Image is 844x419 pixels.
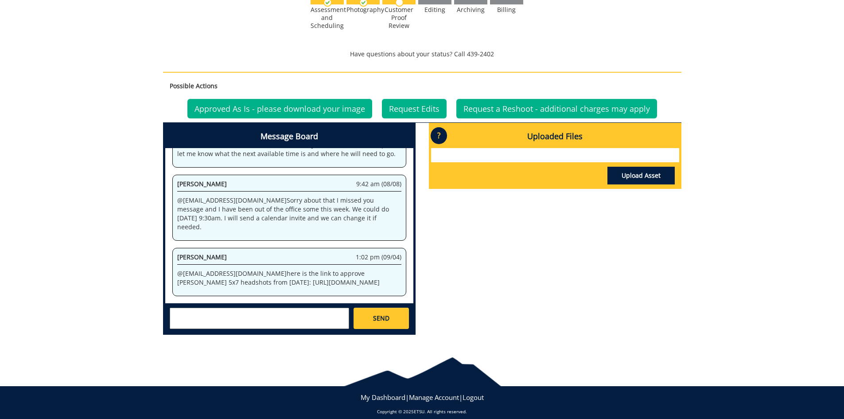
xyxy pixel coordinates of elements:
a: Request a Reshoot - additional charges may apply [456,99,657,118]
p: @ [EMAIL_ADDRESS][DOMAIN_NAME] obviously [DATE] didn't work so please let me know what the next a... [177,141,401,158]
a: Approved As Is - please download your image [187,99,372,118]
a: Request Edits [382,99,447,118]
textarea: messageToSend [170,308,349,329]
a: Upload Asset [607,167,675,184]
div: Editing [418,6,451,14]
span: 1:02 pm (09/04) [356,253,401,262]
p: @ [EMAIL_ADDRESS][DOMAIN_NAME] Sorry about that I missed you message and I have been out of the o... [177,196,401,231]
div: Photography [346,6,380,14]
p: @ [EMAIL_ADDRESS][DOMAIN_NAME] here is the link to approve [PERSON_NAME] 5x7 headshots from [DATE... [177,269,401,287]
span: SEND [373,314,389,323]
a: ETSU [414,408,424,415]
strong: Possible Actions [170,82,218,90]
a: Logout [463,393,484,402]
a: SEND [354,308,408,329]
div: Billing [490,6,523,14]
span: [PERSON_NAME] [177,180,227,188]
a: Manage Account [409,393,459,402]
div: Customer Proof Review [382,6,416,30]
p: Have questions about your status? Call 439-2402 [163,50,681,59]
div: Assessment and Scheduling [311,6,344,30]
div: Archiving [454,6,487,14]
h4: Message Board [165,125,413,148]
a: My Dashboard [361,393,405,402]
p: ? [431,127,447,144]
span: 9:42 am (08/08) [356,180,401,188]
h4: Uploaded Files [431,125,679,148]
span: [PERSON_NAME] [177,253,227,261]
